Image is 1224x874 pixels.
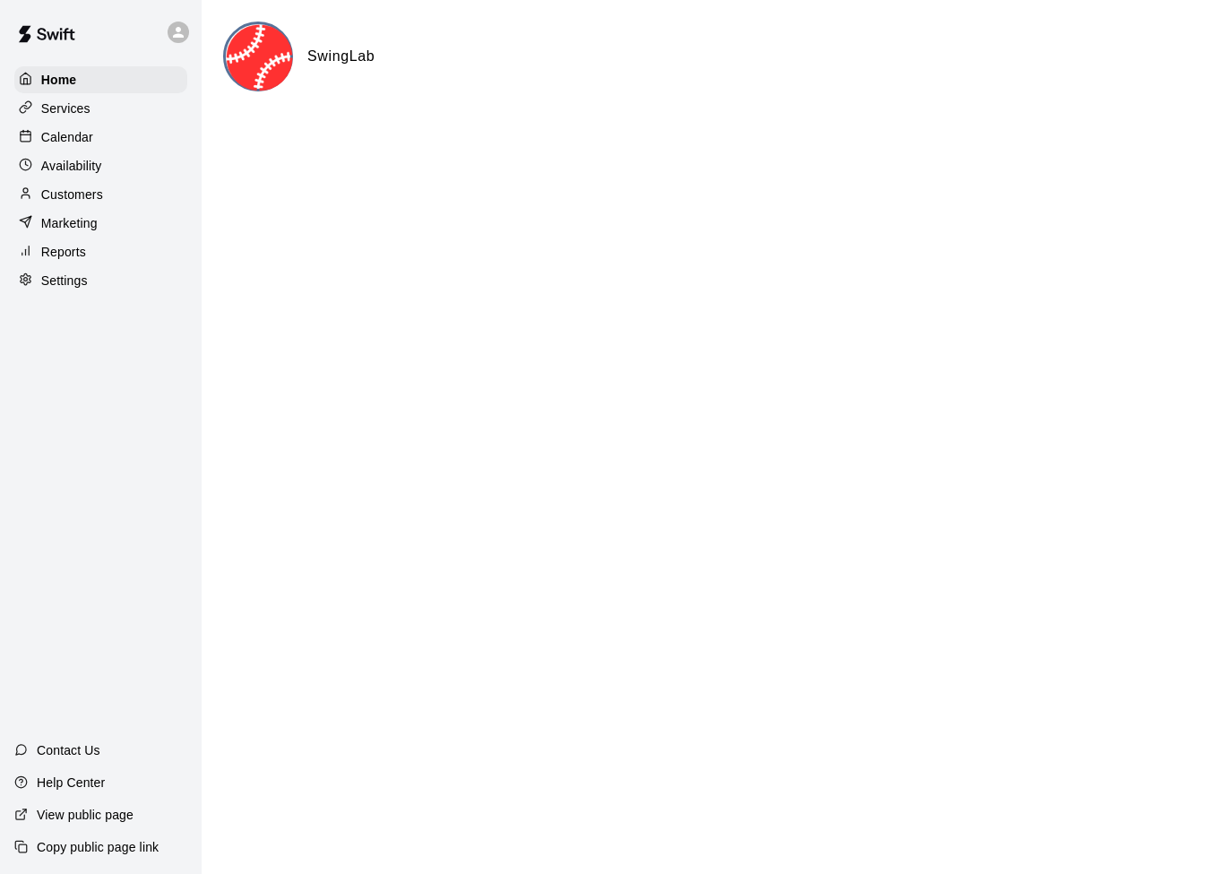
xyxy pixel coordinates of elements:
[37,806,134,824] p: View public page
[226,24,293,91] img: SwingLab logo
[14,181,187,208] a: Customers
[41,186,103,203] p: Customers
[14,152,187,179] a: Availability
[14,238,187,265] a: Reports
[41,272,88,290] p: Settings
[14,66,187,93] a: Home
[41,243,86,261] p: Reports
[37,774,105,792] p: Help Center
[14,267,187,294] a: Settings
[41,128,93,146] p: Calendar
[41,214,98,232] p: Marketing
[41,100,91,117] p: Services
[307,45,375,68] h6: SwingLab
[37,741,100,759] p: Contact Us
[37,838,159,856] p: Copy public page link
[14,95,187,122] a: Services
[14,210,187,237] a: Marketing
[41,157,102,175] p: Availability
[14,124,187,151] a: Calendar
[41,71,77,89] p: Home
